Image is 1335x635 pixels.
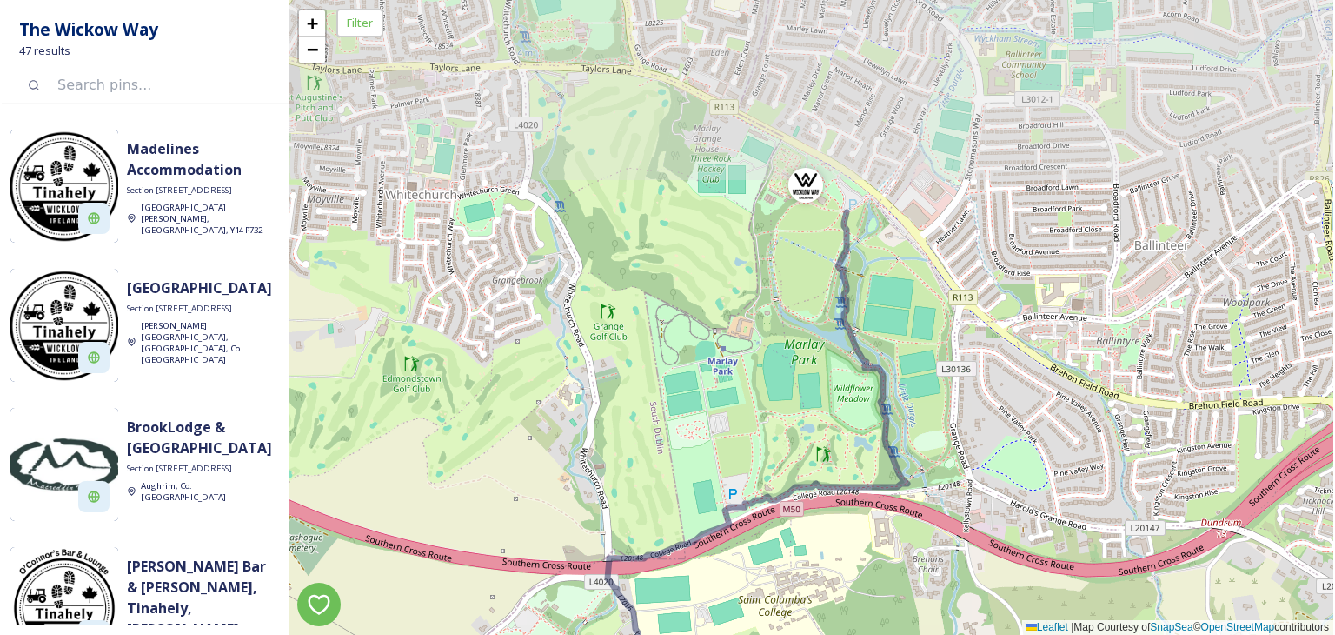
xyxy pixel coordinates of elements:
img: WCT%20STamps%20%5B2021%5D%20v32B%20%28Jan%202021%20FINAL-%20OUTLINED%29-09.jpg [10,130,118,243]
a: Zoom in [299,10,325,37]
a: Aughrim, Co. [GEOGRAPHIC_DATA] [141,479,271,502]
div: Map Courtesy of © contributors [1022,620,1333,635]
a: OpenStreetMap [1201,621,1275,633]
div: Filter [336,9,383,37]
img: Macreddin-4x4cm-300x300.jpg [10,408,118,521]
span: [PERSON_NAME][GEOGRAPHIC_DATA], [GEOGRAPHIC_DATA], Co. [GEOGRAPHIC_DATA] [141,320,242,364]
span: + [307,12,318,34]
strong: Madelines Accommodation [127,139,242,179]
a: Leaflet [1026,621,1068,633]
a: [PERSON_NAME][GEOGRAPHIC_DATA], [GEOGRAPHIC_DATA], Co. [GEOGRAPHIC_DATA] [141,319,271,364]
strong: BrookLodge & [GEOGRAPHIC_DATA] [127,418,272,458]
strong: The Wickow Way [19,17,158,41]
span: 47 results [19,43,70,59]
a: Zoom out [299,37,325,63]
span: Section [STREET_ADDRESS] [127,184,232,197]
a: SnapSea [1150,621,1192,633]
a: [GEOGRAPHIC_DATA][PERSON_NAME], [GEOGRAPHIC_DATA], Y14 P732 [141,201,271,234]
span: [GEOGRAPHIC_DATA][PERSON_NAME], [GEOGRAPHIC_DATA], Y14 P732 [141,202,262,236]
span: | [1071,621,1073,633]
span: Aughrim, Co. [GEOGRAPHIC_DATA] [141,480,226,503]
input: Search pins... [49,66,271,104]
img: WCT%20STamps%20%5B2021%5D%20v32B%20%28Jan%202021%20FINAL-%20OUTLINED%29-09.jpg [10,269,118,382]
span: Section [STREET_ADDRESS] [127,303,232,315]
strong: [GEOGRAPHIC_DATA] [127,278,272,297]
span: Section [STREET_ADDRESS] [127,463,232,475]
span: − [307,38,318,60]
